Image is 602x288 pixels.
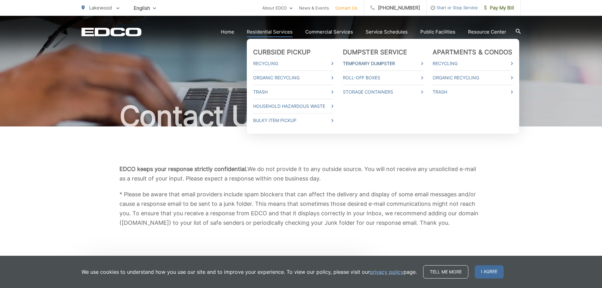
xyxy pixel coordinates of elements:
a: Organic Recycling [253,74,333,82]
a: EDCD logo. Return to the homepage. [82,28,142,36]
a: Resource Center [468,28,506,36]
a: Household Hazardous Waste [253,102,333,110]
a: Dumpster Service [343,48,407,56]
a: News & Events [299,4,329,12]
a: Apartments & Condos [433,48,513,56]
a: Organic Recycling [433,74,513,82]
a: Roll-Off Boxes [343,74,423,82]
a: Storage Containers [343,88,423,96]
p: We do not provide it to any outside source. You will not receive any unsolicited e-mail as a resu... [119,164,483,183]
a: Commercial Services [305,28,353,36]
a: Curbside Pickup [253,48,311,56]
a: Recycling [433,60,513,67]
a: Bulky Item Pickup [253,117,333,124]
a: Tell me more [423,265,468,279]
a: Service Schedules [366,28,408,36]
a: Temporary Dumpster [343,60,423,67]
a: Home [221,28,234,36]
a: Recycling [253,60,333,67]
span: I agree [475,265,504,279]
span: Lakewood [89,5,112,11]
a: Trash [253,88,333,96]
a: privacy policy [370,268,404,276]
a: Public Facilities [420,28,455,36]
p: We use cookies to understand how you use our site and to improve your experience. To view our pol... [82,268,417,276]
a: Residential Services [247,28,293,36]
h1: Contact Us [82,101,521,132]
span: Pay My Bill [484,4,514,12]
a: Contact Us [335,4,357,12]
a: About EDCO [262,4,293,12]
p: * Please be aware that email providers include spam blockers that can affect the delivery and dis... [119,190,483,228]
a: Trash [433,88,513,96]
span: English [129,3,161,14]
b: EDCO keeps your response strictly confidential. [119,166,247,172]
